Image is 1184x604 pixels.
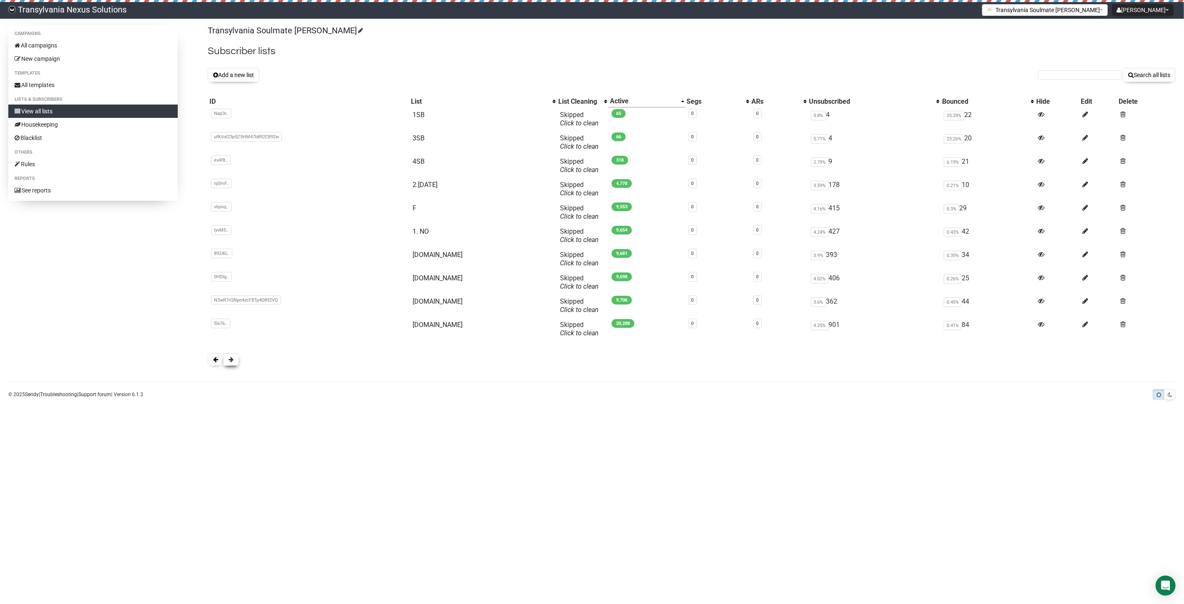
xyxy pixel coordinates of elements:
[940,317,1035,341] td: 84
[944,227,962,237] span: 0.43%
[208,95,409,107] th: ID: No sort applied, sorting is disabled
[413,227,429,235] a: 1. NO
[811,111,826,120] span: 5.8%
[8,390,143,399] p: © 2025 | | | Version 6.1.3
[940,247,1035,271] td: 34
[691,181,694,186] a: 0
[691,297,694,303] a: 0
[942,97,1026,106] div: Bounced
[560,274,599,290] span: Skipped
[78,392,111,397] a: Support forum
[209,97,408,106] div: ID
[8,105,178,118] a: View all lists
[560,282,599,290] a: Click to clean
[8,68,178,78] li: Templates
[1156,576,1176,596] div: Open Intercom Messenger
[413,111,425,119] a: 1SB
[756,204,759,210] a: 0
[8,174,178,184] li: Reports
[208,44,1176,59] h2: Subscriber lists
[987,6,993,13] img: 1.png
[608,95,685,107] th: Active: Ascending sort applied, activate to apply a descending sort
[808,317,941,341] td: 901
[756,297,759,303] a: 0
[8,131,178,145] a: Blacklist
[940,95,1035,107] th: Bounced: No sort applied, activate to apply an ascending sort
[211,132,282,142] span: ufKitxl23p5Z5HM47b892C892w
[1035,95,1080,107] th: Hide: No sort applied, sorting is disabled
[691,204,694,210] a: 0
[811,251,826,260] span: 3.9%
[811,181,829,190] span: 3.59%
[809,97,933,106] div: Unsubscribed
[808,247,941,271] td: 393
[944,181,962,190] span: 0.21%
[560,236,599,244] a: Click to clean
[944,111,964,120] span: 25.29%
[211,109,231,118] span: Nap3r..
[409,95,557,107] th: List: No sort applied, activate to apply an ascending sort
[944,204,959,214] span: 0.3%
[756,274,759,280] a: 0
[612,296,632,304] span: 9,706
[691,134,694,140] a: 0
[612,226,632,235] span: 9,654
[560,251,599,267] span: Skipped
[413,321,463,329] a: [DOMAIN_NAME]
[756,251,759,256] a: 0
[560,157,599,174] span: Skipped
[944,274,962,284] span: 0.26%
[687,97,742,106] div: Segs
[8,6,16,13] img: 586cc6b7d8bc403f0c61b981d947c989
[211,319,230,328] span: 5Ix76..
[211,272,232,282] span: 0HDIg..
[944,251,962,260] span: 0.35%
[944,297,962,307] span: 0.45%
[756,181,759,186] a: 0
[560,204,599,220] span: Skipped
[208,25,362,35] a: Transylvania Soulmate [PERSON_NAME]
[940,107,1035,131] td: 22
[211,295,281,305] span: N3wR7rQNpn4zcF8Tp4D892VQ
[8,78,178,92] a: All templates
[40,392,77,397] a: Troubleshooting
[8,157,178,171] a: Rules
[560,227,599,244] span: Skipped
[560,321,599,337] span: Skipped
[944,321,962,330] span: 0.41%
[411,97,548,106] div: List
[560,134,599,150] span: Skipped
[1081,97,1115,106] div: Edit
[413,274,463,282] a: [DOMAIN_NAME]
[808,95,941,107] th: Unsubscribed: No sort applied, activate to apply an ascending sort
[944,134,964,144] span: 23.26%
[560,259,599,267] a: Click to clean
[1123,68,1176,82] button: Search all lists
[808,154,941,177] td: 9
[691,321,694,326] a: 0
[8,39,178,52] a: All campaigns
[940,131,1035,154] td: 20
[612,109,626,118] span: 65
[612,156,628,165] span: 318
[808,107,941,131] td: 4
[691,274,694,280] a: 0
[756,227,759,233] a: 0
[811,274,829,284] span: 4.02%
[944,157,962,167] span: 6.19%
[811,321,829,330] span: 4.25%
[756,157,759,163] a: 0
[808,271,941,294] td: 406
[691,227,694,233] a: 0
[557,95,608,107] th: List Cleaning: No sort applied, activate to apply an ascending sort
[691,157,694,163] a: 0
[211,225,231,235] span: IyvM5..
[756,321,759,326] a: 0
[940,294,1035,317] td: 44
[612,249,632,258] span: 9,681
[1079,95,1117,107] th: Edit: No sort applied, sorting is disabled
[610,97,677,105] div: Active
[808,201,941,224] td: 415
[612,179,632,188] span: 4,778
[8,147,178,157] li: Others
